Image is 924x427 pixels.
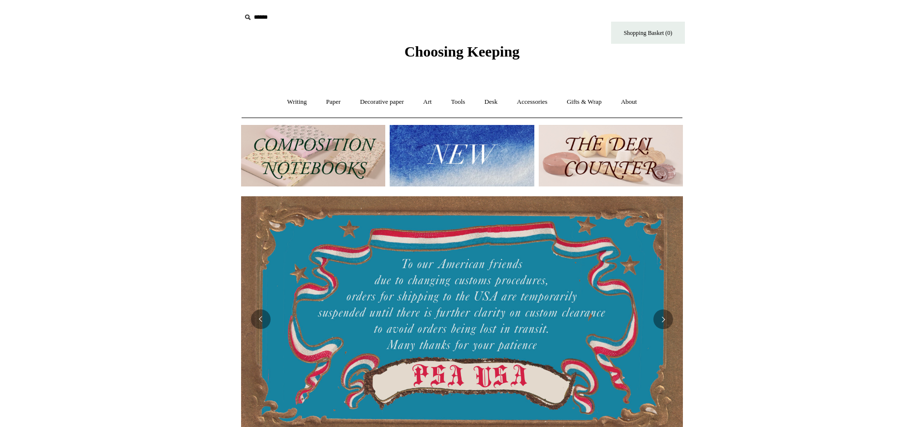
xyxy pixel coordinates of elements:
[251,309,271,329] button: Previous
[351,89,413,115] a: Decorative paper
[612,89,646,115] a: About
[558,89,611,115] a: Gifts & Wrap
[414,89,440,115] a: Art
[404,51,520,58] a: Choosing Keeping
[539,125,683,186] img: The Deli Counter
[390,125,534,186] img: New.jpg__PID:f73bdf93-380a-4a35-bcfe-7823039498e1
[404,43,520,60] span: Choosing Keeping
[317,89,350,115] a: Paper
[653,309,673,329] button: Next
[241,125,385,186] img: 202302 Composition ledgers.jpg__PID:69722ee6-fa44-49dd-a067-31375e5d54ec
[508,89,556,115] a: Accessories
[442,89,474,115] a: Tools
[476,89,507,115] a: Desk
[278,89,316,115] a: Writing
[611,22,685,44] a: Shopping Basket (0)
